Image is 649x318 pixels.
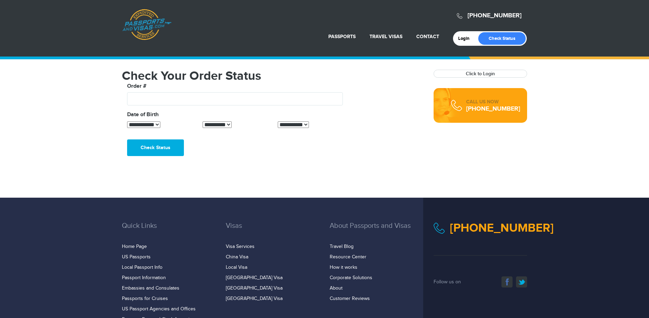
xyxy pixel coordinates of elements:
a: Resource Center [330,254,366,260]
span: Follow us on [434,279,461,285]
a: facebook [501,276,513,287]
a: [GEOGRAPHIC_DATA] Visa [226,296,283,301]
a: Home Page [122,244,147,249]
a: Local Visa [226,265,247,270]
div: CALL US NOW [466,98,520,105]
a: Passports & [DOMAIN_NAME] [122,9,171,40]
a: Check Status [478,32,526,45]
label: Order # [127,82,146,91]
a: Corporate Solutions [330,275,372,281]
a: About [330,285,343,291]
a: [PHONE_NUMBER] [450,221,554,235]
label: Date of Birth [127,111,159,119]
a: Contact [416,34,439,40]
a: US Passport Agencies and Offices [122,306,196,312]
a: Embassies and Consulates [122,285,179,291]
a: Passports for Cruises [122,296,168,301]
a: twitter [516,276,527,287]
h1: Check Your Order Status [122,70,423,82]
a: US Passports [122,254,151,260]
a: Travel Visas [370,34,402,40]
a: [PHONE_NUMBER] [468,12,522,19]
a: How it works [330,265,357,270]
a: Local Passport Info [122,265,162,270]
h3: About Passports and Visas [330,222,423,240]
h3: Quick Links [122,222,215,240]
h3: Visas [226,222,319,240]
a: [GEOGRAPHIC_DATA] Visa [226,285,283,291]
button: Check Status [127,139,184,156]
a: Passport Information [122,275,166,281]
a: Customer Reviews [330,296,370,301]
a: Visa Services [226,244,255,249]
a: China Visa [226,254,248,260]
a: [GEOGRAPHIC_DATA] Visa [226,275,283,281]
div: [PHONE_NUMBER] [466,105,520,112]
a: Passports [328,34,356,40]
a: Travel Blog [330,244,354,249]
a: Login [458,36,474,41]
a: Click to Login [466,71,495,77]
